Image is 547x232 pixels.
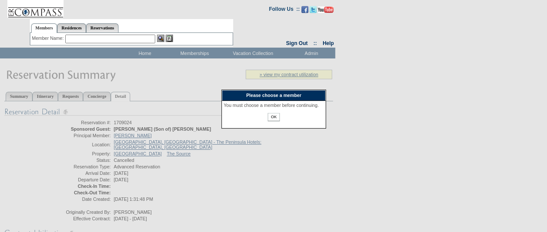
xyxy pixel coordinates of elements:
[310,6,317,13] img: Follow us on Twitter
[222,90,326,101] div: Please choose a member
[269,5,300,16] td: Follow Us ::
[224,103,324,108] div: You must choose a member before continuing.
[323,40,334,46] a: Help
[86,23,118,32] a: Reservations
[31,23,58,33] a: Members
[57,23,86,32] a: Residences
[32,35,65,42] div: Member Name:
[286,40,307,46] a: Sign Out
[318,9,333,14] a: Subscribe to our YouTube Channel
[310,9,317,14] a: Follow us on Twitter
[157,35,164,42] img: View
[301,9,308,14] a: Become our fan on Facebook
[268,113,279,121] input: OK
[318,6,333,13] img: Subscribe to our YouTube Channel
[301,6,308,13] img: Become our fan on Facebook
[166,35,173,42] img: Reservations
[313,40,317,46] span: ::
